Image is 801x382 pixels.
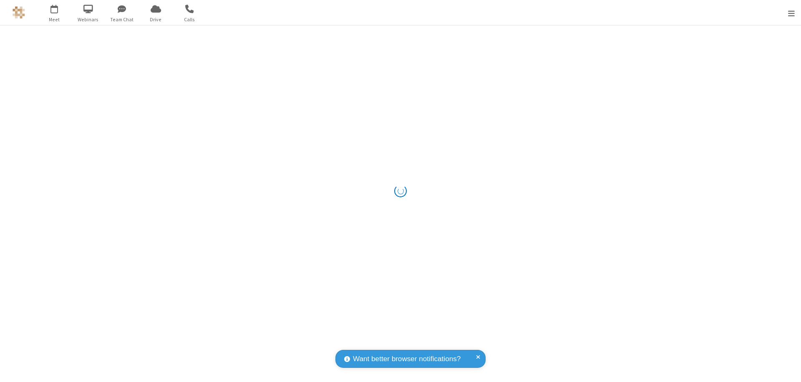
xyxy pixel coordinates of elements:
[140,16,171,23] span: Drive
[353,354,461,364] span: Want better browser notifications?
[174,16,205,23] span: Calls
[106,16,138,23] span: Team Chat
[73,16,104,23] span: Webinars
[39,16,70,23] span: Meet
[13,6,25,19] img: QA Selenium DO NOT DELETE OR CHANGE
